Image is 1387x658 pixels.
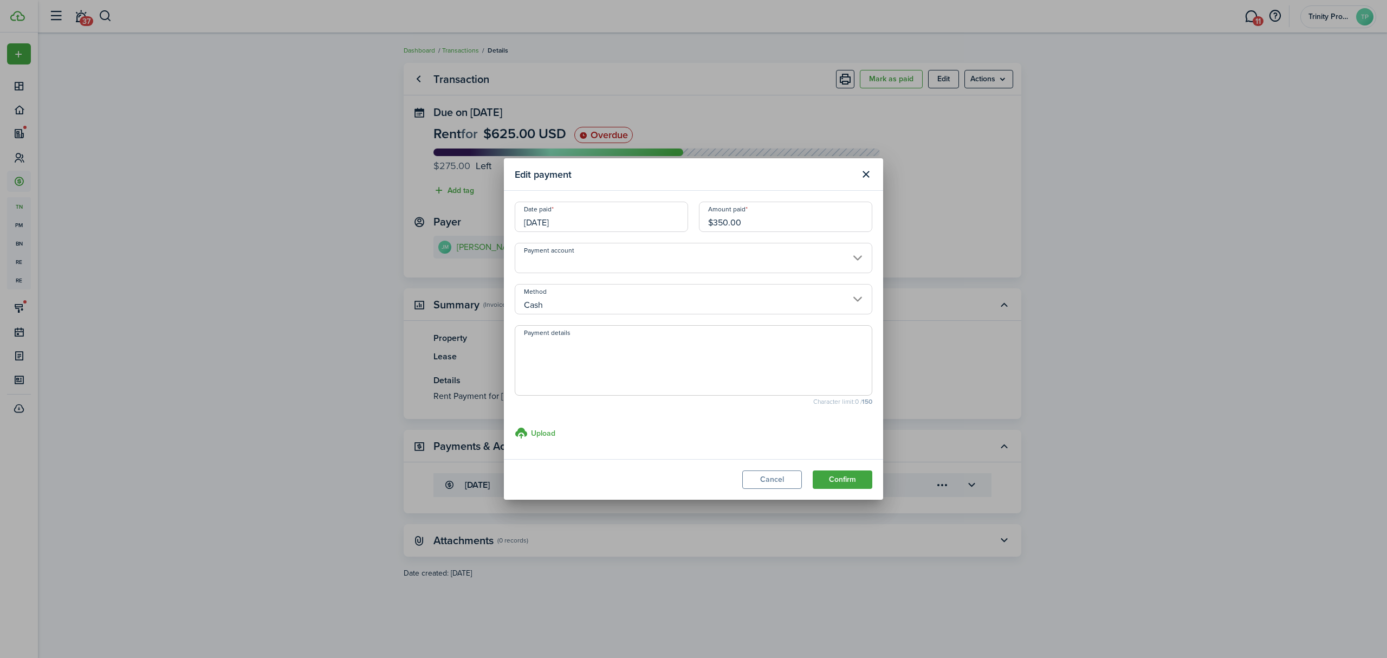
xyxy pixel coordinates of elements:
[857,165,875,184] button: Close modal
[515,202,688,232] input: mm/dd/yyyy
[699,202,872,232] input: 0.00
[515,164,854,185] modal-title: Edit payment
[742,470,802,489] button: Cancel
[862,397,872,407] b: 150
[813,470,872,489] button: Confirm
[531,428,555,439] h3: Upload
[515,398,872,405] small: Character limit: 0 /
